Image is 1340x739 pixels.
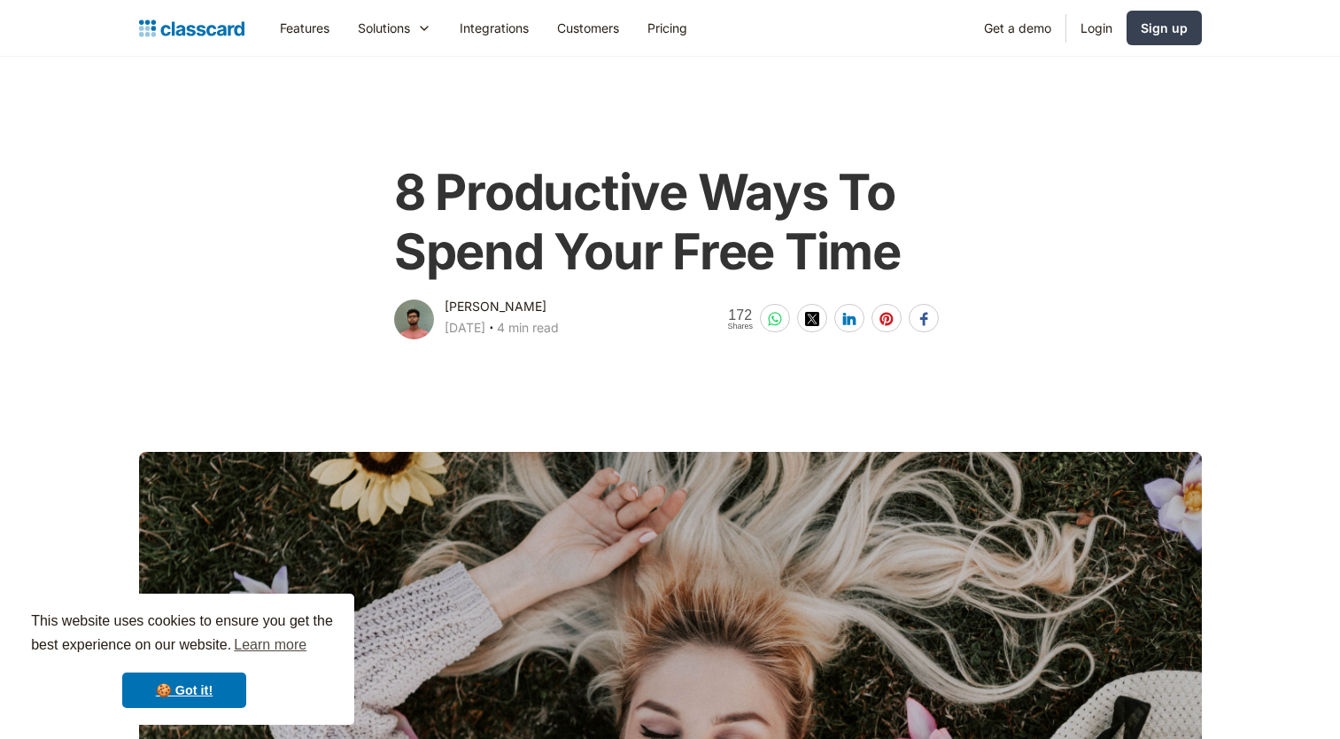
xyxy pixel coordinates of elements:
div: cookieconsent [14,594,354,725]
a: dismiss cookie message [122,673,246,708]
div: [PERSON_NAME] [445,296,546,317]
div: Sign up [1141,19,1188,37]
a: learn more about cookies [231,632,309,658]
a: Login [1066,8,1127,48]
div: ‧ [485,317,497,342]
span: This website uses cookies to ensure you get the best experience on our website. [31,611,337,658]
img: linkedin-white sharing button [842,312,856,326]
span: Shares [727,323,753,331]
img: whatsapp-white sharing button [768,312,782,326]
a: Get a demo [970,8,1065,48]
img: pinterest-white sharing button [879,312,894,326]
img: twitter-white sharing button [805,312,819,326]
a: Sign up [1127,11,1202,45]
img: facebook-white sharing button [917,312,931,326]
div: 4 min read [497,317,559,338]
div: [DATE] [445,317,485,338]
a: home [139,16,244,41]
span: 172 [727,307,753,323]
a: Pricing [633,8,701,48]
a: Integrations [445,8,543,48]
h1: 8 Productive Ways To Spend Your Free Time [394,163,946,282]
a: Customers [543,8,633,48]
div: Solutions [358,19,410,37]
a: Features [266,8,344,48]
div: Solutions [344,8,445,48]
